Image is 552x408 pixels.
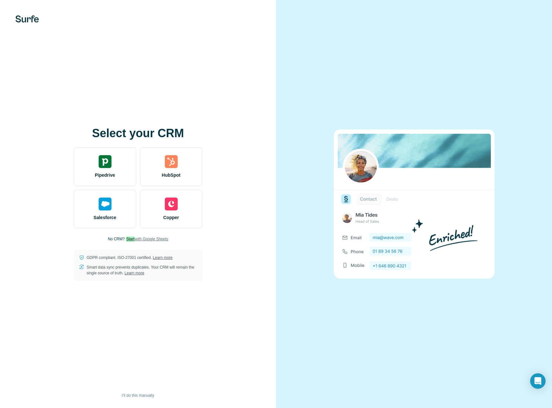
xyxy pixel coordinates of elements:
span: Pipedrive [95,172,115,178]
em: Start [126,236,135,242]
span: Copper [163,214,179,221]
a: Learn more [153,255,173,260]
div: Open Intercom Messenger [530,373,546,389]
img: none image [334,129,494,278]
span: HubSpot [162,172,180,178]
span: Salesforce [93,214,116,221]
img: Surfe's logo [15,15,39,22]
p: Smart data sync prevents duplicates. Your CRM will remain the single source of truth. [87,264,197,276]
p: No CRM? [108,236,125,242]
p: GDPR compliant. ISO-27001 certified. [87,255,173,261]
span: with Google Sheets [126,236,168,242]
span: I’ll do this manually [122,393,154,398]
a: Learn more [125,271,144,275]
img: pipedrive's logo [99,155,111,168]
button: I’ll do this manually [117,391,159,400]
img: hubspot's logo [165,155,178,168]
button: Startwith Google Sheets [126,236,168,242]
img: salesforce's logo [99,198,111,210]
h1: Select your CRM [74,127,202,140]
img: copper's logo [165,198,178,210]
